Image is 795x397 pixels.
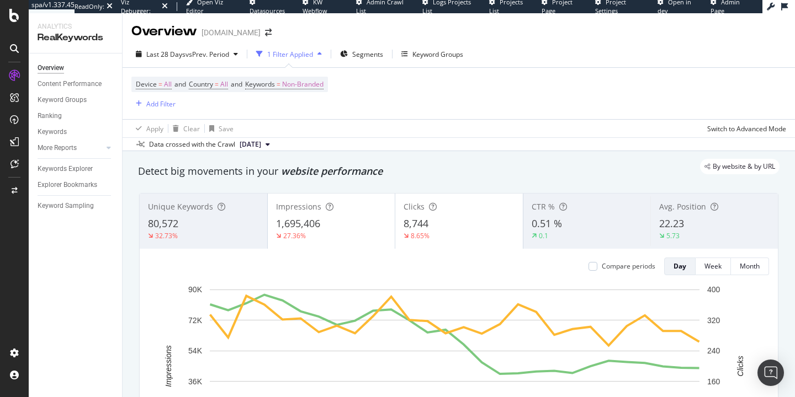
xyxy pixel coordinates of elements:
span: Device [136,79,157,89]
div: Keyword Groups [38,94,87,106]
a: Overview [38,62,114,74]
span: = [215,79,219,89]
div: Clear [183,124,200,133]
span: 2025 Sep. 21st [240,140,261,149]
a: Keywords [38,126,114,138]
span: Unique Keywords [148,201,213,212]
span: Country [189,79,213,89]
span: 1,695,406 [276,217,320,230]
button: Keyword Groups [397,45,468,63]
span: All [164,77,172,92]
a: More Reports [38,142,103,154]
a: Keywords Explorer [38,163,114,175]
div: Add Filter [146,99,176,109]
span: and [231,79,242,89]
span: Segments [352,50,383,59]
div: Keywords Explorer [38,163,93,175]
text: 160 [707,377,720,386]
button: Clear [168,120,200,137]
div: Data crossed with the Crawl [149,140,235,149]
button: Save [205,120,234,137]
span: Datasources [250,7,285,15]
div: Content Performance [38,78,102,90]
button: Week [696,257,731,275]
text: Clicks [736,356,745,376]
div: Compare periods [602,261,655,271]
div: 1 Filter Applied [267,50,313,59]
text: 72K [188,316,203,325]
button: Segments [336,45,388,63]
a: Keyword Groups [38,94,114,106]
div: ReadOnly: [75,2,104,11]
div: Week [704,261,722,271]
span: and [174,79,186,89]
span: Keywords [245,79,275,89]
button: 1 Filter Applied [252,45,326,63]
div: More Reports [38,142,77,154]
button: Last 28 DaysvsPrev. Period [131,45,242,63]
span: Avg. Position [659,201,706,212]
button: [DATE] [235,138,274,151]
a: Content Performance [38,78,114,90]
span: Clicks [404,201,425,212]
button: Day [664,257,696,275]
text: 240 [707,346,720,355]
text: 400 [707,285,720,294]
span: Impressions [276,201,321,212]
div: 27.36% [283,231,306,240]
a: Ranking [38,110,114,122]
div: Explorer Bookmarks [38,179,97,191]
span: 0.51 % [532,217,562,230]
div: Overview [38,62,64,74]
span: = [158,79,162,89]
div: Keyword Groups [412,50,463,59]
div: Switch to Advanced Mode [707,124,786,133]
text: 36K [188,377,203,386]
text: 54K [188,346,203,355]
div: Apply [146,124,163,133]
div: legacy label [700,159,780,174]
div: 8.65% [411,231,430,240]
span: 8,744 [404,217,428,230]
button: Apply [131,120,163,137]
span: vs Prev. Period [185,50,229,59]
div: 32.73% [155,231,178,240]
span: = [277,79,280,89]
span: Last 28 Days [146,50,185,59]
button: Switch to Advanced Mode [703,120,786,137]
button: Month [731,257,769,275]
span: Non-Branded [282,77,324,92]
div: 5.73 [666,231,680,240]
span: 22.23 [659,217,684,230]
div: Month [740,261,760,271]
text: Impressions [164,345,173,387]
div: Analytics [38,22,113,31]
a: Keyword Sampling [38,200,114,212]
div: Keywords [38,126,67,138]
div: 0.1 [539,231,548,240]
div: Day [674,261,686,271]
div: arrow-right-arrow-left [265,29,272,36]
a: Explorer Bookmarks [38,179,114,191]
span: 80,572 [148,217,178,230]
text: 320 [707,316,720,325]
button: Add Filter [131,97,176,110]
div: Ranking [38,110,62,122]
span: By website & by URL [713,163,775,170]
span: All [220,77,228,92]
div: Open Intercom Messenger [757,360,784,386]
div: Save [219,124,234,133]
text: 90K [188,285,203,294]
div: [DOMAIN_NAME] [202,27,261,38]
div: Keyword Sampling [38,200,94,212]
span: CTR % [532,201,555,212]
div: Overview [131,22,197,41]
div: RealKeywords [38,31,113,44]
